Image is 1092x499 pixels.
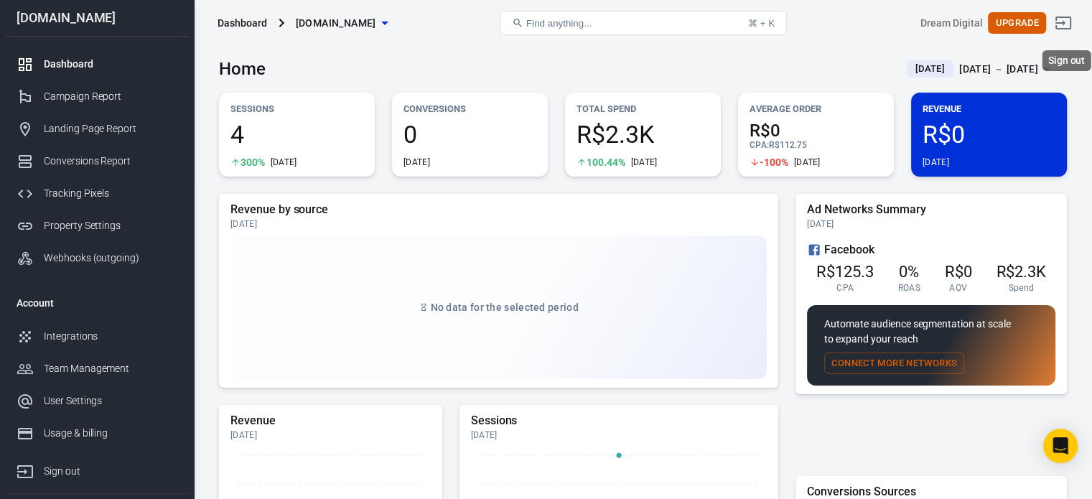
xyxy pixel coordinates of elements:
p: Average Order [750,101,882,116]
div: Sign out [1042,50,1091,71]
div: [DATE] [230,218,767,230]
span: ROAS [898,282,920,294]
div: Integrations [44,329,177,344]
div: [DATE] [271,157,297,168]
span: R$112.75 [769,140,807,150]
button: [DOMAIN_NAME] [290,10,393,37]
div: [DATE] － [DATE] [959,60,1038,78]
span: 0% [899,263,919,281]
h3: Home [219,59,266,79]
div: Landing Page Report [44,121,177,136]
span: R$0 [945,263,972,281]
div: Dashboard [44,57,177,72]
span: 0 [403,122,536,146]
div: Conversions Report [44,154,177,169]
div: [DATE] [631,157,658,168]
h5: Revenue [230,414,431,428]
span: No data for the selected period [431,302,579,313]
h5: Ad Networks Summary [807,202,1055,217]
a: Sign out [5,449,189,488]
h5: Sessions [471,414,767,428]
div: Sign out [44,464,177,479]
a: Usage & billing [5,417,189,449]
span: AOV [949,282,967,294]
div: [DATE] [471,429,767,441]
div: [DOMAIN_NAME] [5,11,189,24]
a: Tracking Pixels [5,177,189,210]
span: R$125.3 [816,263,874,281]
span: CPA : [750,140,769,150]
div: ⌘ + K [748,18,775,29]
div: [DATE] [923,157,949,168]
div: Campaign Report [44,89,177,104]
div: Dashboard [218,16,267,30]
button: [DATE][DATE] － [DATE] [895,57,1067,81]
a: Team Management [5,353,189,385]
p: Conversions [403,101,536,116]
div: [DATE] [807,218,1055,230]
span: CPA [836,282,854,294]
span: bdcnews.site [296,14,376,32]
span: R$2.3K [996,263,1046,281]
a: Conversions Report [5,145,189,177]
h5: Conversions Sources [807,485,1055,499]
p: Total Spend [577,101,709,116]
button: Connect More Networks [824,353,964,375]
span: R$0 [923,122,1055,146]
div: Account id: 3Y0cixK8 [920,16,982,31]
h5: Revenue by source [230,202,767,217]
span: 300% [241,157,265,167]
div: Property Settings [44,218,177,233]
span: 4 [230,122,363,146]
span: -100% [760,157,788,167]
a: Integrations [5,320,189,353]
div: [DATE] [403,157,430,168]
li: Account [5,286,189,320]
a: Property Settings [5,210,189,242]
button: Upgrade [988,12,1046,34]
button: Find anything...⌘ + K [500,11,787,35]
span: 100.44% [587,157,625,167]
span: R$2.3K [577,122,709,146]
span: Find anything... [526,18,592,29]
a: Webhooks (outgoing) [5,242,189,274]
div: User Settings [44,393,177,409]
div: Usage & billing [44,426,177,441]
div: [DATE] [230,429,431,441]
a: Campaign Report [5,80,189,113]
span: Spend [1008,282,1034,294]
div: Open Intercom Messenger [1043,429,1078,463]
svg: Facebook Ads [807,241,821,258]
div: Tracking Pixels [44,186,177,201]
p: Sessions [230,101,363,116]
div: [DATE] [794,157,821,168]
span: [DATE] [910,62,951,76]
div: Team Management [44,361,177,376]
div: Facebook [807,241,1055,258]
span: R$0 [750,122,882,139]
a: Landing Page Report [5,113,189,145]
p: Revenue [923,101,1055,116]
a: User Settings [5,385,189,417]
p: Automate audience segmentation at scale to expand your reach [824,317,1038,347]
div: Webhooks (outgoing) [44,251,177,266]
a: Dashboard [5,48,189,80]
a: Sign out [1046,6,1081,40]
